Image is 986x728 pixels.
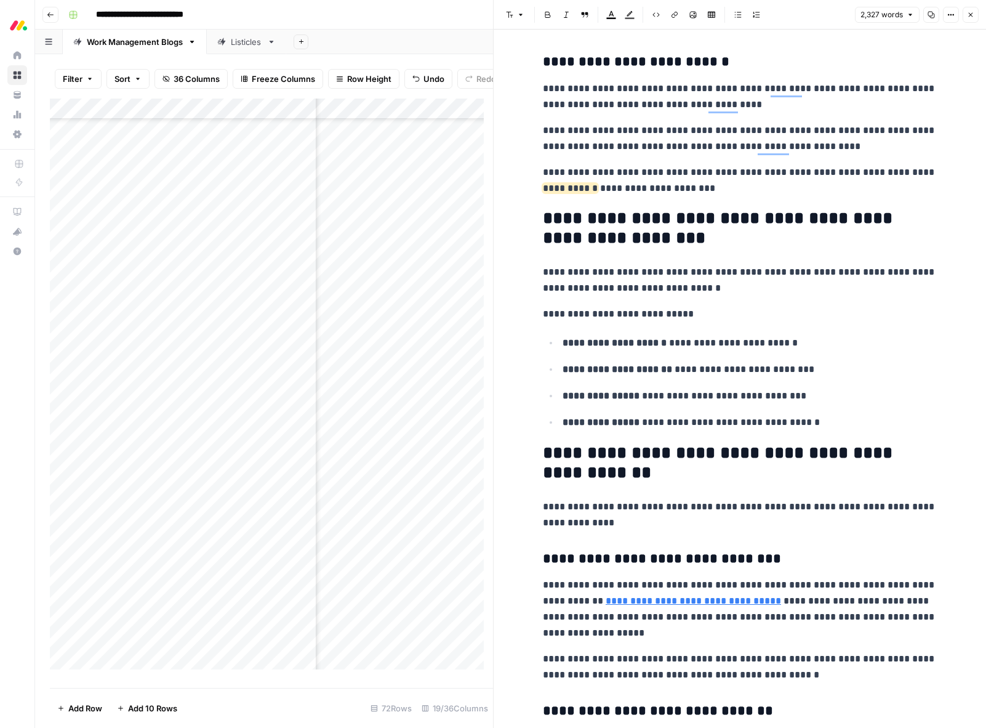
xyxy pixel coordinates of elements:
a: AirOps Academy [7,202,27,222]
div: What's new? [8,222,26,241]
a: Settings [7,124,27,144]
button: Sort [106,69,150,89]
button: Undo [404,69,452,89]
a: Your Data [7,85,27,105]
a: Usage [7,105,27,124]
button: Freeze Columns [233,69,323,89]
div: Listicles [231,36,262,48]
a: Listicles [207,30,286,54]
div: Work Management Blogs [87,36,183,48]
img: Monday.com Logo [7,14,30,36]
button: What's new? [7,222,27,241]
span: Sort [114,73,130,85]
span: Freeze Columns [252,73,315,85]
button: 36 Columns [154,69,228,89]
button: Help + Support [7,241,27,261]
span: Redo [476,73,496,85]
div: 72 Rows [366,698,417,718]
button: Workspace: Monday.com [7,10,27,41]
button: Filter [55,69,102,89]
a: Home [7,46,27,65]
span: Row Height [347,73,391,85]
span: Add 10 Rows [128,702,177,714]
span: Add Row [68,702,102,714]
button: Add Row [50,698,110,718]
a: Work Management Blogs [63,30,207,54]
span: Undo [423,73,444,85]
span: 2,327 words [860,9,903,20]
button: Add 10 Rows [110,698,185,718]
button: Redo [457,69,504,89]
span: 36 Columns [174,73,220,85]
a: Browse [7,65,27,85]
button: Row Height [328,69,399,89]
div: 19/36 Columns [417,698,493,718]
span: Filter [63,73,82,85]
button: 2,327 words [855,7,920,23]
